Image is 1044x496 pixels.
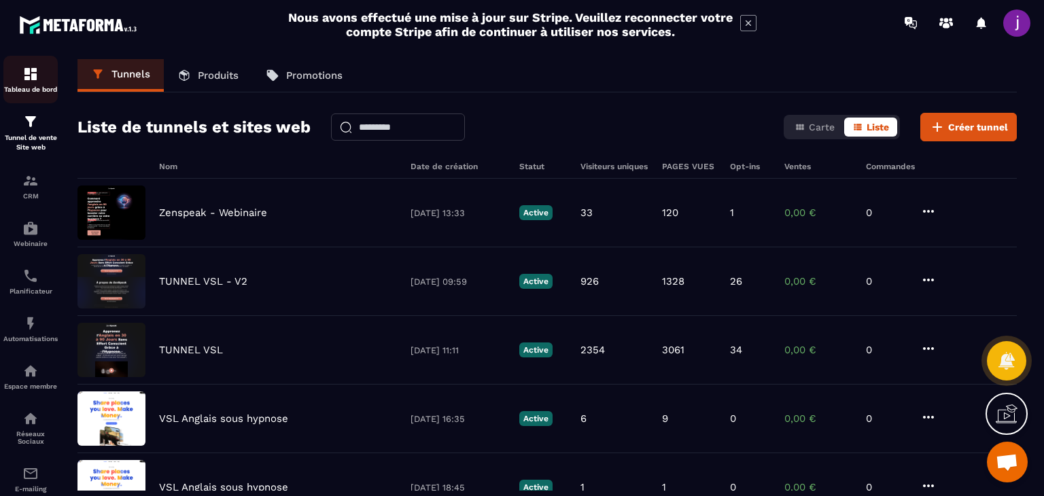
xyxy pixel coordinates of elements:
[77,254,145,308] img: image
[411,414,506,424] p: [DATE] 16:35
[159,412,288,425] p: VSL Anglais sous hypnose
[866,275,907,287] p: 0
[3,133,58,152] p: Tunnel de vente Site web
[288,10,733,39] h2: Nous avons effectué une mise à jour sur Stripe. Veuillez reconnecter votre compte Stripe afin de ...
[3,56,58,103] a: formationformationTableau de bord
[809,122,835,132] span: Carte
[3,86,58,93] p: Tableau de bord
[159,481,288,493] p: VSL Anglais sous hypnose
[159,275,247,287] p: TUNNEL VSL - V2
[730,412,736,425] p: 0
[730,162,771,171] h6: Opt-ins
[411,345,506,355] p: [DATE] 11:11
[519,274,553,289] p: Active
[77,185,145,240] img: image
[580,162,648,171] h6: Visiteurs uniques
[987,442,1028,482] div: Ouvrir le chat
[784,412,852,425] p: 0,00 €
[784,275,852,287] p: 0,00 €
[784,207,852,219] p: 0,00 €
[580,412,587,425] p: 6
[730,275,742,287] p: 26
[580,207,593,219] p: 33
[22,268,39,284] img: scheduler
[411,208,506,218] p: [DATE] 13:33
[3,210,58,258] a: automationsautomationsWebinaire
[519,480,553,495] p: Active
[866,162,915,171] h6: Commandes
[866,207,907,219] p: 0
[111,68,150,80] p: Tunnels
[519,342,553,357] p: Active
[77,391,145,446] img: image
[3,353,58,400] a: automationsautomationsEspace membre
[519,162,567,171] h6: Statut
[662,275,684,287] p: 1328
[730,481,736,493] p: 0
[22,410,39,427] img: social-network
[3,162,58,210] a: formationformationCRM
[786,118,843,137] button: Carte
[3,485,58,493] p: E-mailing
[580,481,585,493] p: 1
[662,344,684,356] p: 3061
[662,481,666,493] p: 1
[3,240,58,247] p: Webinaire
[159,162,397,171] h6: Nom
[3,383,58,390] p: Espace membre
[3,400,58,455] a: social-networksocial-networkRéseaux Sociaux
[866,412,907,425] p: 0
[867,122,889,132] span: Liste
[3,430,58,445] p: Réseaux Sociaux
[730,207,734,219] p: 1
[159,207,267,219] p: Zenspeak - Webinaire
[77,323,145,377] img: image
[580,275,599,287] p: 926
[844,118,897,137] button: Liste
[519,205,553,220] p: Active
[730,344,742,356] p: 34
[866,344,907,356] p: 0
[22,113,39,130] img: formation
[77,59,164,92] a: Tunnels
[920,113,1017,141] button: Créer tunnel
[3,335,58,342] p: Automatisations
[77,113,311,141] h2: Liste de tunnels et sites web
[784,344,852,356] p: 0,00 €
[286,69,343,82] p: Promotions
[3,305,58,353] a: automationsautomationsAutomatisations
[22,363,39,379] img: automations
[22,173,39,189] img: formation
[662,162,716,171] h6: PAGES VUES
[411,277,506,287] p: [DATE] 09:59
[252,59,356,92] a: Promotions
[3,192,58,200] p: CRM
[3,287,58,295] p: Planificateur
[866,481,907,493] p: 0
[19,12,141,37] img: logo
[519,411,553,426] p: Active
[22,465,39,482] img: email
[22,220,39,236] img: automations
[662,207,678,219] p: 120
[3,258,58,305] a: schedulerschedulerPlanificateur
[22,315,39,332] img: automations
[784,162,852,171] h6: Ventes
[580,344,605,356] p: 2354
[22,66,39,82] img: formation
[159,344,223,356] p: TUNNEL VSL
[662,412,668,425] p: 9
[784,481,852,493] p: 0,00 €
[948,120,1008,134] span: Créer tunnel
[3,103,58,162] a: formationformationTunnel de vente Site web
[411,162,506,171] h6: Date de création
[164,59,252,92] a: Produits
[198,69,239,82] p: Produits
[411,482,506,493] p: [DATE] 18:45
